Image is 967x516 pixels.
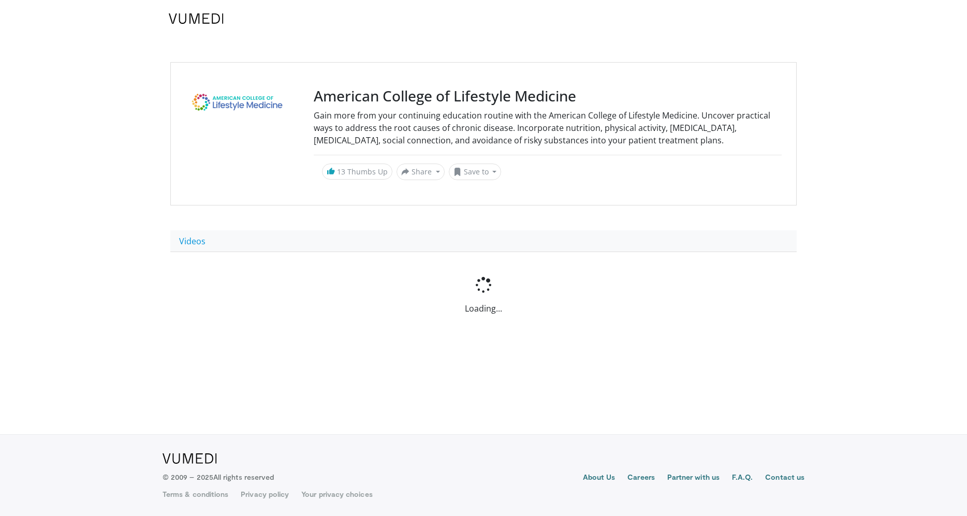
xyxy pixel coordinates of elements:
a: Your privacy choices [301,489,372,499]
button: Share [397,164,445,180]
a: Careers [627,472,655,484]
p: Loading... [170,302,797,315]
img: VuMedi Logo [169,13,224,24]
div: Gain more from your continuing education routine with the American College of Lifestyle Medicine.... [314,109,782,146]
a: About Us [583,472,616,484]
h3: American College of Lifestyle Medicine [314,87,782,105]
a: F.A.Q. [732,472,753,484]
a: Partner with us [667,472,720,484]
a: Privacy policy [241,489,289,499]
p: © 2009 – 2025 [163,472,274,482]
span: All rights reserved [213,473,274,481]
span: 13 [337,167,345,176]
img: VuMedi Logo [163,453,217,464]
a: 13 Thumbs Up [322,164,392,180]
a: Videos [170,230,214,252]
a: Terms & conditions [163,489,228,499]
a: Contact us [765,472,804,484]
button: Save to [449,164,502,180]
